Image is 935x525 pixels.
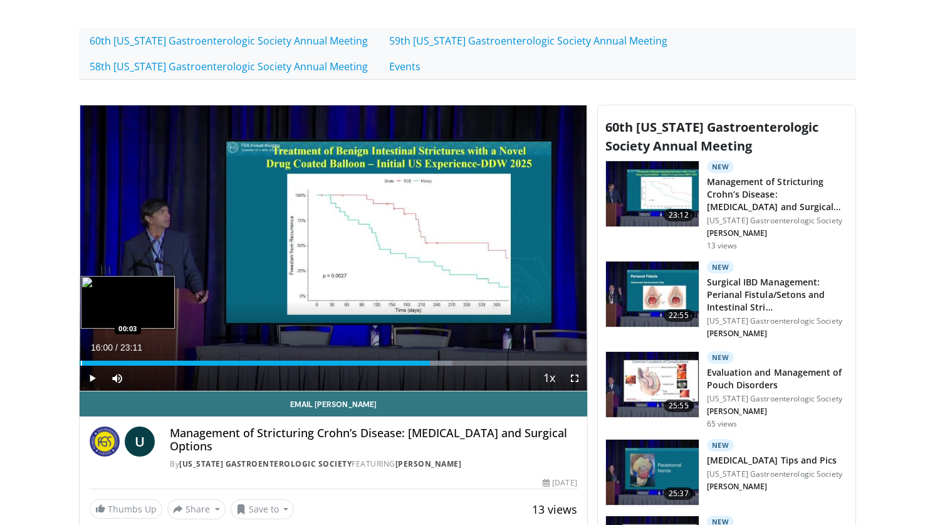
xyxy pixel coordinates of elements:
[664,209,694,221] span: 23:12
[395,459,462,469] a: [PERSON_NAME]
[115,342,118,353] span: /
[543,477,577,489] div: [DATE]
[105,366,130,391] button: Mute
[605,351,848,429] a: 25:55 New Evaluation and Management of Pouch Disorders [US_STATE] Gastroenterologic Society [PERS...
[80,361,587,366] div: Progress Bar
[167,499,226,519] button: Share
[707,454,842,467] h3: [MEDICAL_DATA] Tips and Pics
[606,352,699,417] img: a85d9f82-1c99-4b0f-9074-0a41227b616c.150x105_q85_crop-smart_upscale.jpg
[179,459,352,469] a: [US_STATE] Gastroenterologic Society
[707,276,848,314] h3: Surgical IBD Management: Perianal Fistula/Setons and Intestinal Stri…
[605,119,818,154] span: 60th [US_STATE] Gastroenterologic Society Annual Meeting
[562,366,587,391] button: Fullscreen
[532,502,577,517] span: 13 views
[81,276,175,329] img: image.jpeg
[707,439,734,452] p: New
[90,499,162,519] a: Thumbs Up
[170,459,577,470] div: By FEATURING
[90,427,120,457] img: Florida Gastroenterologic Society
[707,406,848,416] p: [PERSON_NAME]
[79,28,379,54] a: 60th [US_STATE] Gastroenterologic Society Annual Meeting
[707,161,734,173] p: New
[379,28,678,54] a: 59th [US_STATE] Gastroenterologic Society Annual Meeting
[605,439,848,506] a: 25:37 New [MEDICAL_DATA] Tips and Pics [US_STATE] Gastroenterologic Society [PERSON_NAME]
[664,487,694,500] span: 25:37
[170,427,577,453] h4: Management of Stricturing Crohn’s Disease: [MEDICAL_DATA] and Surgical Options
[707,241,738,251] p: 13 views
[707,394,848,404] p: [US_STATE] Gastroenterologic Society
[80,105,587,391] video-js: Video Player
[707,261,734,273] p: New
[664,400,694,412] span: 25:55
[664,309,694,322] span: 22:55
[537,366,562,391] button: Playback Rate
[605,161,848,251] a: 23:12 New Management of Stricturing Crohn’s Disease: [MEDICAL_DATA] and Surgical O… [US_STATE] Ga...
[707,366,848,391] h3: Evaluation and Management of Pouch Disorders
[80,366,105,391] button: Play
[80,391,587,416] a: Email [PERSON_NAME]
[707,316,848,326] p: [US_STATE] Gastroenterologic Society
[707,482,842,492] p: [PERSON_NAME]
[707,176,848,213] h3: Management of Stricturing Crohn’s Disease: [MEDICAL_DATA] and Surgical O…
[606,262,699,327] img: 12e91208-0384-4c06-a0e9-5d7d80cb37af.150x105_q85_crop-smart_upscale.jpg
[707,469,842,479] p: [US_STATE] Gastroenterologic Society
[605,261,848,341] a: 22:55 New Surgical IBD Management: Perianal Fistula/Setons and Intestinal Stri… [US_STATE] Gastro...
[120,342,142,353] span: 23:11
[707,329,848,339] p: [PERSON_NAME]
[79,53,379,80] a: 58th [US_STATE] Gastroenterologic Society Annual Meeting
[231,499,295,519] button: Save to
[707,351,734,364] p: New
[606,440,699,505] img: c5f0d4bd-1742-498f-86e3-8b13d324bfb5.150x105_q85_crop-smart_upscale.jpg
[125,427,155,457] a: U
[707,216,848,226] p: [US_STATE] Gastroenterologic Society
[707,228,848,238] p: [PERSON_NAME]
[379,53,431,80] a: Events
[91,342,113,353] span: 16:00
[606,161,699,226] img: 027cae8e-a3d5-41b5-8a28-2681fdfa7048.150x105_q85_crop-smart_upscale.jpg
[707,419,738,429] p: 65 views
